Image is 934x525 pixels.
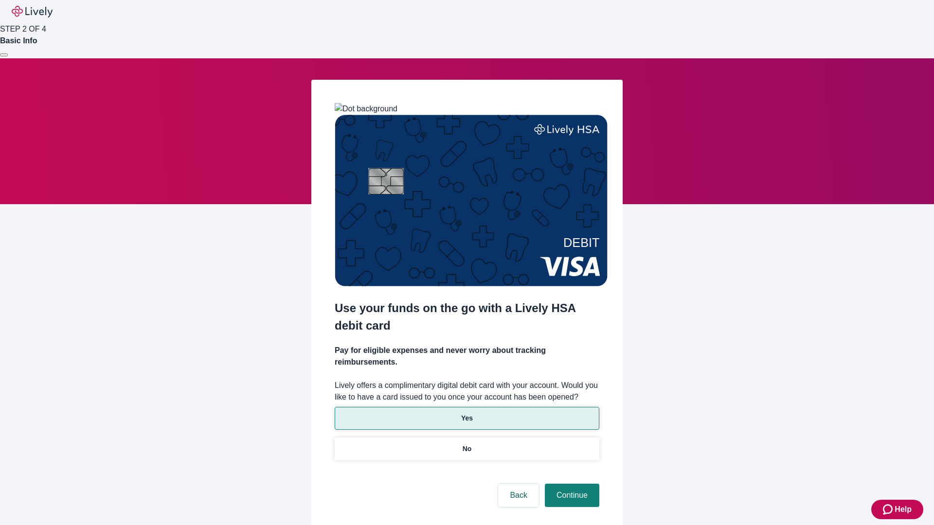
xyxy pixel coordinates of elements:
[335,380,599,403] label: Lively offers a complimentary digital debit card with your account. Would you like to have a card...
[883,504,895,515] svg: Zendesk support icon
[335,115,608,286] img: Debit card
[335,407,599,430] button: Yes
[335,299,599,334] h2: Use your funds on the go with a Lively HSA debit card
[498,484,539,507] button: Back
[871,500,923,519] button: Zendesk support iconHelp
[12,6,53,17] img: Lively
[335,345,599,368] h4: Pay for eligible expenses and never worry about tracking reimbursements.
[461,413,473,423] p: Yes
[545,484,599,507] button: Continue
[335,103,397,115] img: Dot background
[895,504,912,515] span: Help
[335,437,599,460] button: No
[463,444,472,454] p: No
